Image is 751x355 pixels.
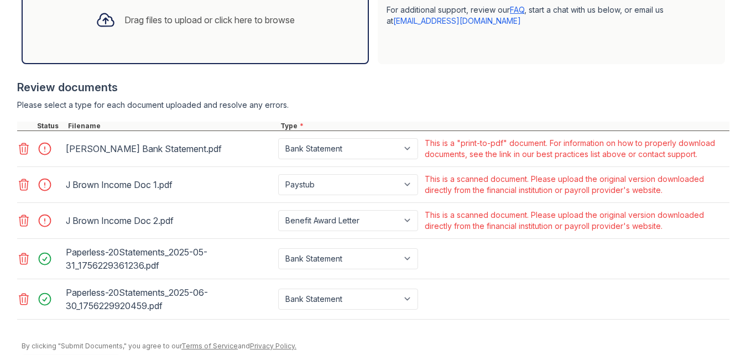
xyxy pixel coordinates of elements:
div: Review documents [17,80,729,95]
p: For additional support, review our , start a chat with us below, or email us at [387,4,716,27]
a: FAQ [510,5,524,14]
div: Please select a type for each document uploaded and resolve any errors. [17,100,729,111]
a: Terms of Service [181,342,238,350]
div: Paperless-20Statements_2025-06-30_1756229920459.pdf [66,284,274,315]
div: This is a scanned document. Please upload the original version downloaded directly from the finan... [425,174,727,196]
div: J Brown Income Doc 1.pdf [66,176,274,194]
div: Drag files to upload or click here to browse [124,13,295,27]
a: [EMAIL_ADDRESS][DOMAIN_NAME] [393,16,521,25]
div: By clicking "Submit Documents," you agree to our and [22,342,729,351]
div: This is a "print-to-pdf" document. For information on how to properly download documents, see the... [425,138,727,160]
div: Type [278,122,729,130]
div: J Brown Income Doc 2.pdf [66,212,274,229]
div: Paperless-20Statements_2025-05-31_1756229361236.pdf [66,243,274,274]
div: [PERSON_NAME] Bank Statement.pdf [66,140,274,158]
div: Status [35,122,66,130]
div: This is a scanned document. Please upload the original version downloaded directly from the finan... [425,210,727,232]
a: Privacy Policy. [250,342,296,350]
div: Filename [66,122,278,130]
